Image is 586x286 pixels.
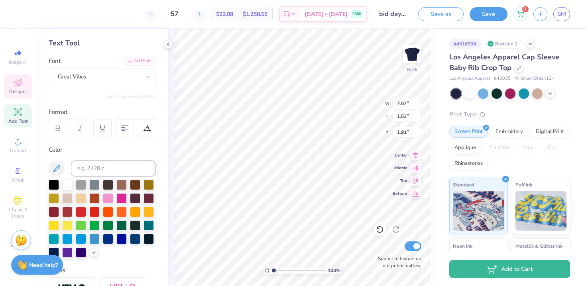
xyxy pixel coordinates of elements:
[449,39,481,49] div: # 451630A
[557,10,566,19] span: SM
[393,178,407,184] span: Top
[159,7,190,21] input: – –
[124,57,155,66] div: Add Font
[373,6,412,22] input: Untitled Design
[352,11,361,17] span: FREE
[418,7,464,21] button: Save as
[515,180,532,189] span: Puff Ink
[12,177,24,183] span: Greek
[106,93,155,100] button: Switch to Greek Letters
[484,142,515,154] div: Transfers
[449,126,488,138] div: Screen Print
[490,126,528,138] div: Embroidery
[494,75,511,82] span: # 43035
[305,10,348,18] span: [DATE] - [DATE]
[216,10,233,18] span: $22.08
[453,242,472,250] span: Neon Ink
[485,39,522,49] div: Revision 1
[49,145,155,155] div: Color
[49,266,155,275] div: Styles
[449,75,490,82] span: Los Angeles Apparel
[328,267,340,274] span: 100 %
[49,57,61,66] label: Font
[449,142,481,154] div: Applique
[9,59,28,65] span: Image AI
[453,191,504,231] img: Standard
[243,10,267,18] span: $1,258.56
[8,242,28,249] span: Decorate
[29,261,58,269] strong: Need help?
[374,255,421,269] label: Submit to feature on our public gallery.
[449,260,570,278] button: Add to Cart
[407,66,417,73] div: Back
[522,6,529,12] span: 1
[71,161,155,176] input: e.g. 7428 c
[453,180,474,189] span: Standard
[449,52,559,72] span: Los Angeles Apparel Cap Sleeve Baby Rib Crop Top
[449,158,488,170] div: Rhinestones
[8,118,28,124] span: Add Text
[404,46,420,62] img: Back
[393,191,407,196] span: Bottom
[515,242,562,250] span: Metallic & Glitter Ink
[531,126,569,138] div: Digital Print
[515,75,555,82] span: Minimum Order: 12 +
[9,88,27,95] span: Designs
[49,108,156,117] div: Format
[553,7,570,21] a: SM
[10,147,26,154] span: Upload
[518,142,540,154] div: Vinyl
[49,38,155,49] div: Text Tool
[470,7,507,21] button: Save
[449,110,570,119] div: Print Type
[543,142,561,154] div: Foil
[4,206,32,219] span: Clipart & logos
[393,165,407,171] span: Middle
[393,153,407,158] span: Center
[515,191,567,231] img: Puff Ink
